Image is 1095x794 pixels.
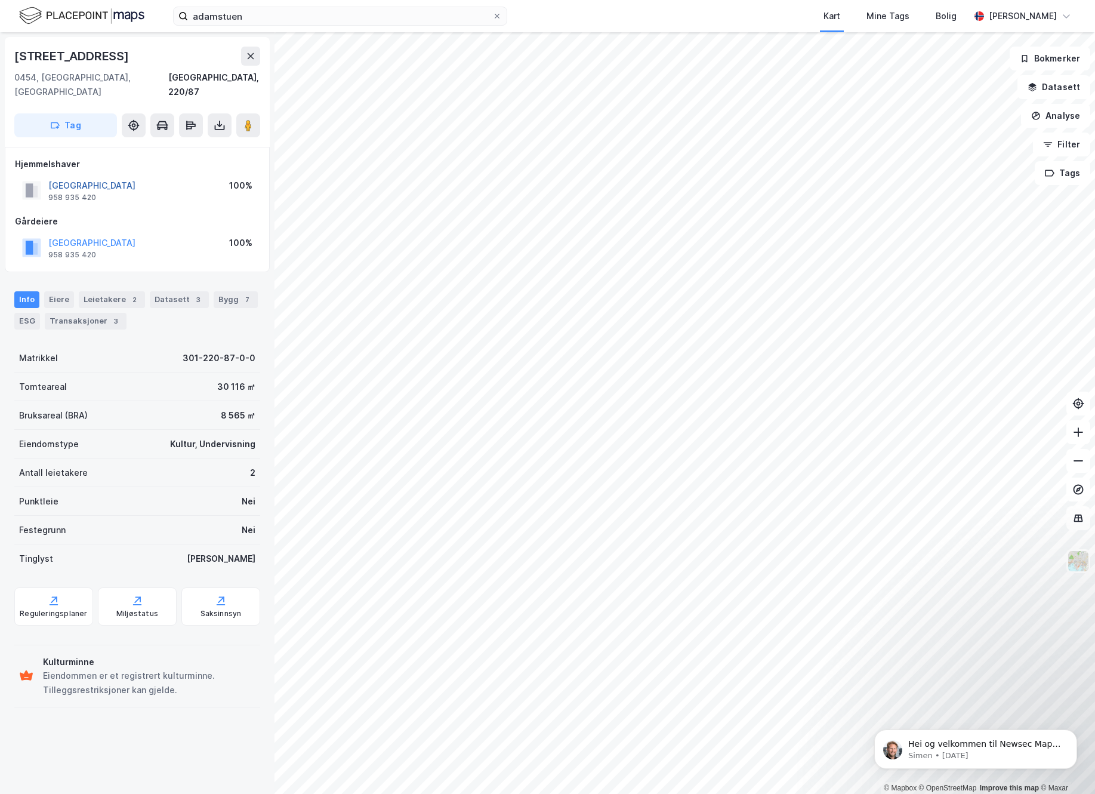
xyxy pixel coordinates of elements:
[1035,161,1090,185] button: Tags
[14,70,168,99] div: 0454, [GEOGRAPHIC_DATA], [GEOGRAPHIC_DATA]
[201,609,242,618] div: Saksinnsyn
[221,408,255,423] div: 8 565 ㎡
[43,669,255,697] div: Eiendommen er et registrert kulturminne. Tilleggsrestriksjoner kan gjelde.
[19,552,53,566] div: Tinglyst
[19,351,58,365] div: Matrikkel
[1033,133,1090,156] button: Filter
[48,250,96,260] div: 958 935 420
[15,157,260,171] div: Hjemmelshaver
[43,655,255,669] div: Kulturminne
[856,704,1095,788] iframe: Intercom notifications message
[192,294,204,306] div: 3
[217,380,255,394] div: 30 116 ㎡
[110,315,122,327] div: 3
[980,784,1039,792] a: Improve this map
[79,291,145,308] div: Leietakere
[19,408,88,423] div: Bruksareal (BRA)
[242,523,255,537] div: Nei
[19,494,58,509] div: Punktleie
[866,9,909,23] div: Mine Tags
[1010,47,1090,70] button: Bokmerker
[128,294,140,306] div: 2
[229,236,252,250] div: 100%
[19,466,88,480] div: Antall leietakere
[183,351,255,365] div: 301-220-87-0-0
[150,291,209,308] div: Datasett
[229,179,252,193] div: 100%
[919,784,977,792] a: OpenStreetMap
[44,291,74,308] div: Eiere
[884,784,917,792] a: Mapbox
[45,313,127,330] div: Transaksjoner
[19,380,67,394] div: Tomteareal
[1067,550,1090,573] img: Z
[188,7,492,25] input: Søk på adresse, matrikkel, gårdeiere, leietakere eller personer
[1017,75,1090,99] button: Datasett
[1021,104,1090,128] button: Analyse
[19,5,144,26] img: logo.f888ab2527a4732fd821a326f86c7f29.svg
[116,609,158,618] div: Miljøstatus
[48,193,96,202] div: 958 935 420
[241,294,253,306] div: 7
[14,291,39,308] div: Info
[14,313,40,330] div: ESG
[250,466,255,480] div: 2
[168,70,261,99] div: [GEOGRAPHIC_DATA], 220/87
[14,113,117,137] button: Tag
[989,9,1057,23] div: [PERSON_NAME]
[214,291,258,308] div: Bygg
[823,9,840,23] div: Kart
[936,9,957,23] div: Bolig
[14,47,131,66] div: [STREET_ADDRESS]
[187,552,255,566] div: [PERSON_NAME]
[15,214,260,229] div: Gårdeiere
[19,437,79,451] div: Eiendomstype
[242,494,255,509] div: Nei
[20,609,87,618] div: Reguleringsplaner
[170,437,255,451] div: Kultur, Undervisning
[19,523,66,537] div: Festegrunn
